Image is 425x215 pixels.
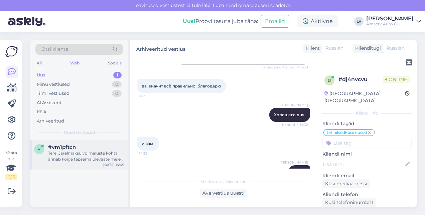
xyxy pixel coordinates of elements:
[297,15,338,27] div: Aktiivne
[183,17,258,25] div: Proovi tasuta juba täna:
[274,112,305,117] span: Хорошего дня!
[37,72,45,78] div: Uus
[261,15,289,28] button: Emailid
[366,16,421,27] a: [PERSON_NAME]Amserv Auto OÜ
[112,90,122,97] div: 0
[303,45,320,52] div: Klient
[322,138,412,148] input: Lisa tag
[139,151,164,156] span: 14:32
[5,45,18,58] img: Askly Logo
[322,110,412,116] div: Kliendi info
[103,162,124,167] div: [DATE] 14:49
[387,45,405,52] span: Russian
[352,45,381,52] div: Klienditugi
[354,17,364,26] div: LV
[322,172,412,179] p: Kliendi email
[37,118,64,125] div: Arhiveeritud
[322,151,412,158] p: Kliendi nimi
[366,16,414,21] div: [PERSON_NAME]
[35,59,43,67] div: All
[5,150,17,180] div: Vaata siia
[37,99,61,106] div: AI Assistent
[383,76,410,83] span: Online
[322,120,412,127] p: Kliendi tag'id
[322,191,412,198] p: Kliendi telefon
[136,44,185,53] label: Arhiveeritud vestlus
[48,144,76,150] span: #vm1pftcn
[279,102,308,107] span: [PERSON_NAME]
[64,130,95,136] span: Uued vestlused
[107,59,123,67] div: Socials
[113,72,122,78] div: 1
[262,65,308,70] span: (Muudetud) Nähtud ✓ 14:31
[37,109,46,115] div: Kõik
[328,78,331,83] span: d
[5,174,17,180] div: 2 / 3
[41,46,68,53] span: Otsi kliente
[322,179,370,188] div: Küsi meiliaadressi
[142,83,221,88] span: да. значит всё правильно. благодарю
[112,81,122,88] div: 0
[139,93,164,98] span: 14:31
[201,179,247,185] span: Vestlus on arhiveeritud
[324,90,405,104] div: [GEOGRAPHIC_DATA], [GEOGRAPHIC_DATA]
[406,59,412,65] img: zendesk
[327,131,367,135] span: tehnilsedküsimused
[338,75,383,83] div: # dj4nvcvu
[38,147,40,152] span: v
[142,141,154,146] span: и вам!
[323,161,404,168] input: Lisa nimi
[322,198,376,207] div: Küsi telefoninumbrit
[183,18,195,24] b: Uus!
[37,81,70,88] div: Minu vestlused
[37,90,69,97] div: Tiimi vestlused
[69,59,81,67] div: Web
[200,189,247,198] div: Ava vestlus uuesti
[282,122,308,127] span: Nähtud ✓ 14:32
[325,45,343,52] span: Russian
[279,160,308,165] span: [PERSON_NAME]
[366,21,414,27] div: Amserv Auto OÜ
[48,150,124,162] div: Tere! Järelmaksu võimaluste kohta annab kõige täpsema ülevaate meie müügiosakond. Palun jätke oma...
